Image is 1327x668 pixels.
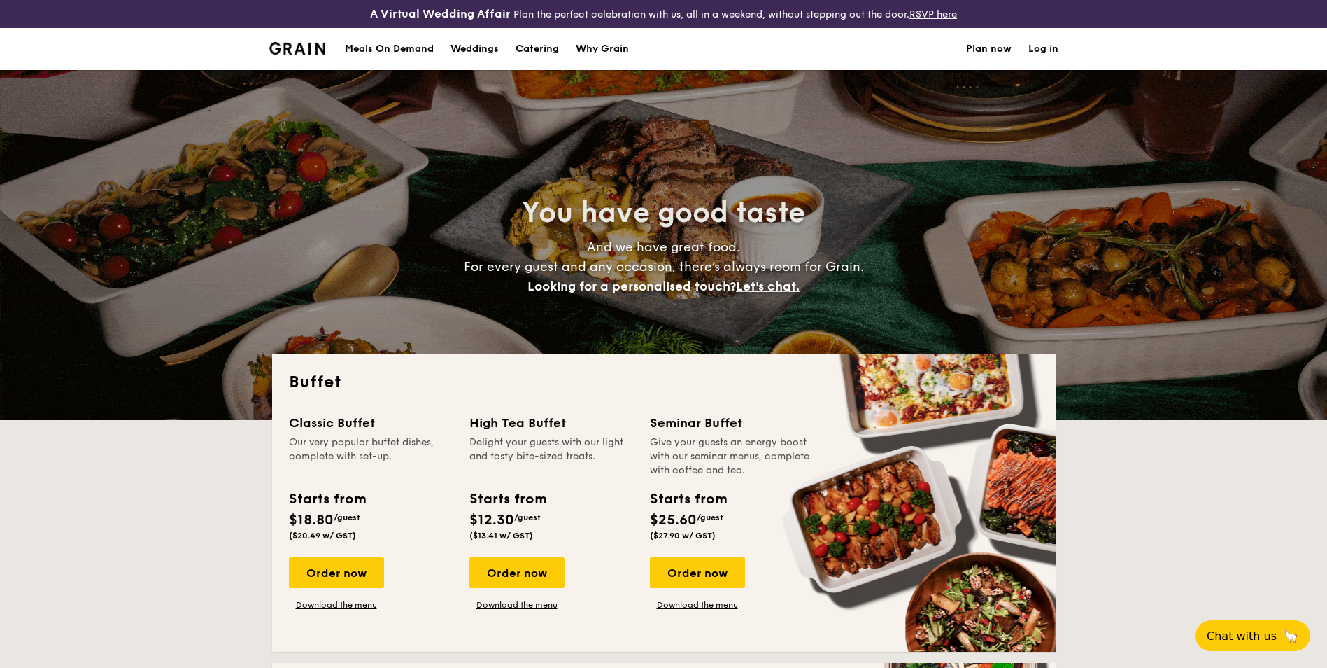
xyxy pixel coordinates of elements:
[469,489,546,510] div: Starts from
[336,28,442,70] a: Meals On Demand
[261,6,1067,22] div: Plan the perfect celebration with us, all in a weekend, without stepping out the door.
[650,489,726,510] div: Starts from
[289,557,384,588] div: Order now
[289,512,334,529] span: $18.80
[567,28,637,70] a: Why Grain
[909,8,957,20] a: RSVP here
[1207,629,1277,643] span: Chat with us
[469,413,633,433] div: High Tea Buffet
[334,513,360,522] span: /guest
[464,239,864,294] span: And we have great food. For every guest and any occasion, there’s always room for Grain.
[269,42,326,55] a: Logotype
[269,42,326,55] img: Grain
[966,28,1012,70] a: Plan now
[289,489,365,510] div: Starts from
[289,599,384,611] a: Download the menu
[1028,28,1058,70] a: Log in
[697,513,723,522] span: /guest
[450,28,499,70] div: Weddings
[527,279,736,294] span: Looking for a personalised touch?
[442,28,507,70] a: Weddings
[469,531,533,541] span: ($13.41 w/ GST)
[1195,620,1310,651] button: Chat with us🦙
[370,6,511,22] h4: A Virtual Wedding Affair
[469,512,514,529] span: $12.30
[289,436,453,478] div: Our very popular buffet dishes, complete with set-up.
[469,599,565,611] a: Download the menu
[650,436,814,478] div: Give your guests an energy boost with our seminar menus, complete with coffee and tea.
[507,28,567,70] a: Catering
[650,512,697,529] span: $25.60
[522,196,805,230] span: You have good taste
[289,371,1039,394] h2: Buffet
[514,513,541,522] span: /guest
[1282,628,1299,644] span: 🦙
[289,413,453,433] div: Classic Buffet
[289,531,356,541] span: ($20.49 w/ GST)
[469,557,565,588] div: Order now
[516,28,559,70] h1: Catering
[650,599,745,611] a: Download the menu
[650,557,745,588] div: Order now
[650,531,716,541] span: ($27.90 w/ GST)
[736,279,800,294] span: Let's chat.
[345,28,434,70] div: Meals On Demand
[650,413,814,433] div: Seminar Buffet
[576,28,629,70] div: Why Grain
[469,436,633,478] div: Delight your guests with our light and tasty bite-sized treats.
